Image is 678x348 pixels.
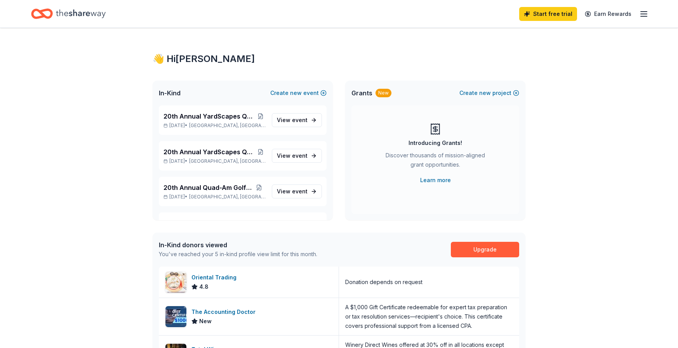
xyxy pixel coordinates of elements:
span: View [277,187,308,196]
div: Discover thousands of mission-aligned grant opportunities. [382,151,488,172]
span: event [292,117,308,123]
p: [DATE] • [163,158,266,164]
span: [GEOGRAPHIC_DATA], [GEOGRAPHIC_DATA] [189,194,266,200]
div: The Accounting Doctor [191,307,259,317]
a: Home [31,5,106,23]
img: Image for The Accounting Doctor [165,306,186,327]
a: Start free trial [519,7,577,21]
div: Oriental Trading [191,273,240,282]
a: Upgrade [451,242,519,257]
p: [DATE] • [163,194,266,200]
button: Createnewproject [459,88,519,98]
div: New [376,89,391,97]
span: 20th Annual YardScapes Quad-Am Golf Classic [163,147,256,157]
a: Earn Rewards [580,7,636,21]
div: 👋 Hi [PERSON_NAME] [153,53,525,65]
span: New [199,317,212,326]
img: Image for Oriental Trading [165,272,186,293]
a: View event [272,113,322,127]
span: event [292,188,308,195]
span: [GEOGRAPHIC_DATA], [GEOGRAPHIC_DATA] [189,122,266,129]
span: new [479,88,491,98]
span: event [292,152,308,159]
a: View event [272,184,322,198]
div: In-Kind donors viewed [159,240,317,250]
span: View [277,151,308,160]
span: In-Kind [159,88,181,98]
div: Donation depends on request [345,277,422,287]
span: 20th Annual YardScapes Quad-Am Golf Classic [163,112,256,121]
span: View [277,115,308,125]
span: 4.8 [199,282,209,291]
a: View event [272,149,322,163]
span: new [290,88,302,98]
span: Grants [351,88,372,98]
div: You've reached your 5 in-kind profile view limit for this month. [159,250,317,259]
p: [DATE] • [163,122,266,129]
span: 20th Annual Quad-Am Golf Classic [163,183,253,192]
div: A $1,000 Gift Certificate redeemable for expert tax preparation or tax resolution services—recipi... [345,303,513,331]
div: Introducing Grants! [409,138,462,148]
span: 20th Annual YardScapes Quad-Am Golf Classic [163,219,256,228]
span: [GEOGRAPHIC_DATA], [GEOGRAPHIC_DATA] [189,158,266,164]
a: Learn more [420,176,451,185]
button: Createnewevent [270,88,327,98]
